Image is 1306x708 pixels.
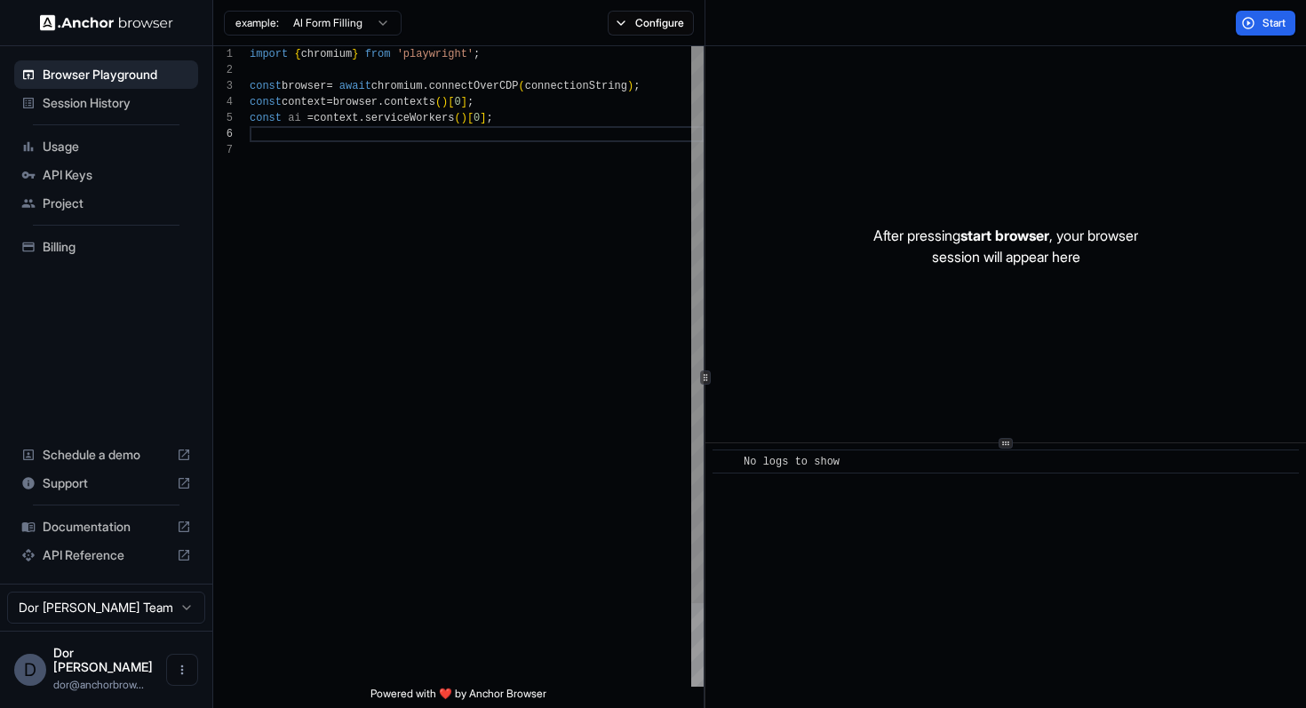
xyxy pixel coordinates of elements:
[422,80,428,92] span: .
[43,94,191,112] span: Session History
[213,110,233,126] div: 5
[960,227,1049,244] span: start browser
[14,189,198,218] div: Project
[461,112,467,124] span: )
[454,96,460,108] span: 0
[14,469,198,497] div: Support
[429,80,519,92] span: connectOverCDP
[250,96,282,108] span: const
[43,66,191,84] span: Browser Playground
[326,80,332,92] span: =
[474,48,480,60] span: ;
[40,14,173,31] img: Anchor Logo
[14,654,46,686] div: D
[314,112,358,124] span: context
[365,112,455,124] span: serviceWorkers
[43,195,191,212] span: Project
[14,60,198,89] div: Browser Playground
[43,238,191,256] span: Billing
[213,46,233,62] div: 1
[358,112,364,124] span: .
[525,80,627,92] span: connectionString
[467,96,474,108] span: ;
[213,94,233,110] div: 4
[14,441,198,469] div: Schedule a demo
[43,474,170,492] span: Support
[307,112,314,124] span: =
[873,225,1138,267] p: After pressing , your browser session will appear here
[442,96,448,108] span: )
[294,48,300,60] span: {
[14,541,198,569] div: API Reference
[721,453,730,471] span: ​
[53,678,144,691] span: dor@anchorbrowser.io
[301,48,353,60] span: chromium
[14,233,198,261] div: Billing
[480,112,486,124] span: ]
[250,48,288,60] span: import
[14,161,198,189] div: API Keys
[213,62,233,78] div: 2
[633,80,640,92] span: ;
[43,546,170,564] span: API Reference
[235,16,279,30] span: example:
[365,48,391,60] span: from
[744,456,840,468] span: No logs to show
[467,112,474,124] span: [
[250,112,282,124] span: const
[213,78,233,94] div: 3
[166,654,198,686] button: Open menu
[435,96,442,108] span: (
[43,138,191,155] span: Usage
[333,96,378,108] span: browser
[43,446,170,464] span: Schedule a demo
[461,96,467,108] span: ]
[14,89,198,117] div: Session History
[53,645,153,674] span: Dor Dankner
[288,112,300,124] span: ai
[448,96,454,108] span: [
[378,96,384,108] span: .
[384,96,435,108] span: contexts
[213,142,233,158] div: 7
[370,687,546,708] span: Powered with ❤️ by Anchor Browser
[519,80,525,92] span: (
[282,80,326,92] span: browser
[339,80,371,92] span: await
[352,48,358,60] span: }
[608,11,694,36] button: Configure
[474,112,480,124] span: 0
[282,96,326,108] span: context
[14,132,198,161] div: Usage
[326,96,332,108] span: =
[1236,11,1295,36] button: Start
[250,80,282,92] span: const
[43,166,191,184] span: API Keys
[627,80,633,92] span: )
[14,513,198,541] div: Documentation
[43,518,170,536] span: Documentation
[397,48,474,60] span: 'playwright'
[487,112,493,124] span: ;
[371,80,423,92] span: chromium
[1262,16,1287,30] span: Start
[454,112,460,124] span: (
[213,126,233,142] div: 6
